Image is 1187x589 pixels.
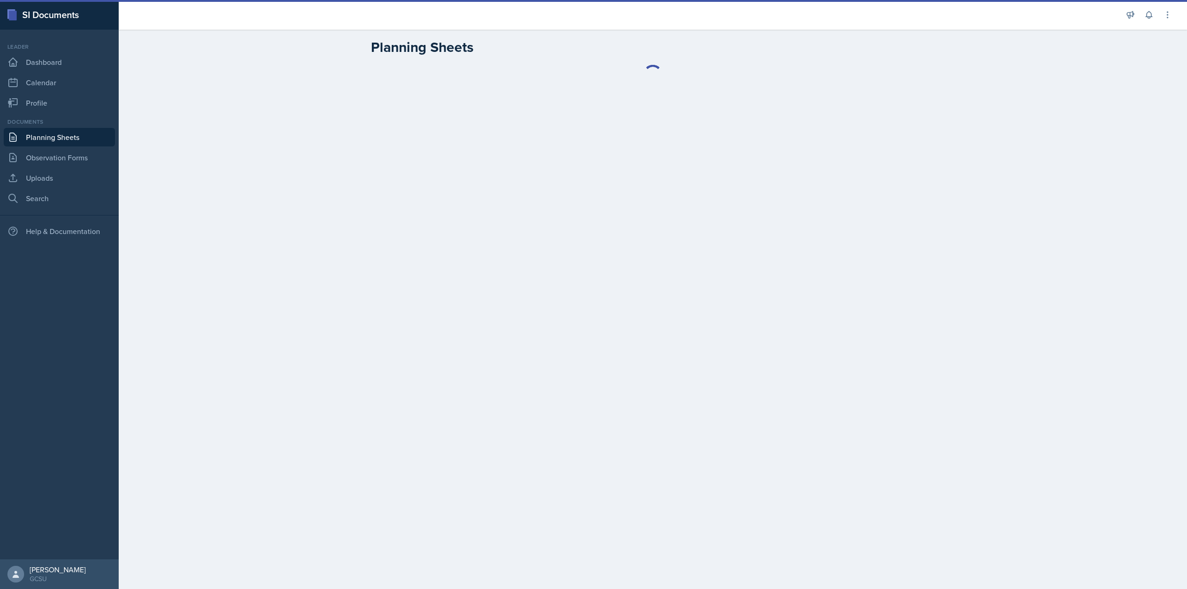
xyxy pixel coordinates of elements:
[4,148,115,167] a: Observation Forms
[4,53,115,71] a: Dashboard
[4,189,115,208] a: Search
[4,73,115,92] a: Calendar
[30,565,86,574] div: [PERSON_NAME]
[4,94,115,112] a: Profile
[4,222,115,241] div: Help & Documentation
[371,39,473,56] h2: Planning Sheets
[4,118,115,126] div: Documents
[30,574,86,583] div: GCSU
[4,43,115,51] div: Leader
[4,169,115,187] a: Uploads
[4,128,115,146] a: Planning Sheets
